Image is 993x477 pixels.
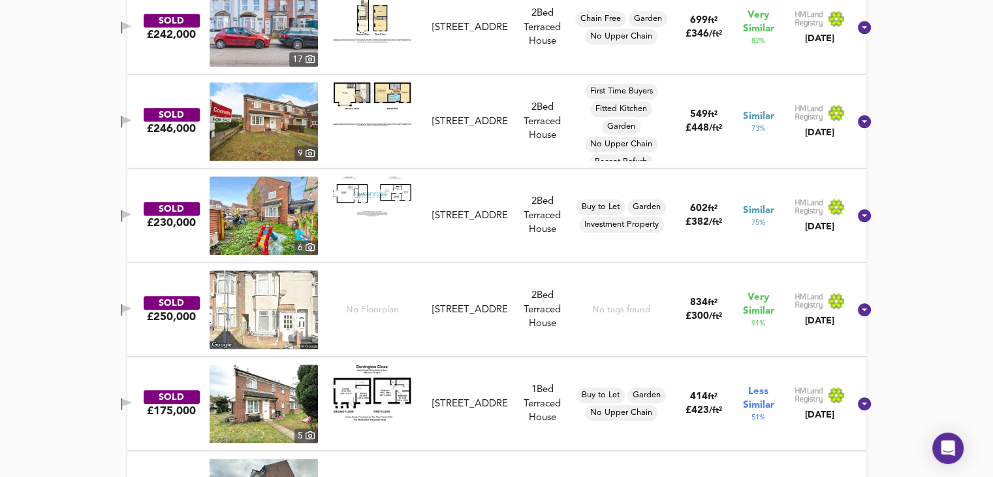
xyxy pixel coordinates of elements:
span: No Upper Chain [585,407,657,419]
span: Very Similar [743,8,774,36]
svg: Show Details [857,396,872,412]
span: Less Similar [743,385,774,412]
div: No Upper Chain [585,405,657,421]
div: 9 [294,146,318,161]
div: 2 Bed Terraced House [513,7,572,48]
span: Chain Free [575,13,626,25]
span: £ 448 [685,123,721,133]
div: 2 Bed Terraced House [513,101,572,142]
div: Garden [602,119,640,135]
div: 2 Bed Terraced House [513,289,572,331]
span: Garden [627,389,666,401]
span: / ft² [708,124,721,133]
span: 699 [689,16,707,25]
span: Fitted Kitchen [590,103,652,115]
span: / ft² [708,218,721,227]
span: £ 423 [685,406,721,416]
div: £175,000 [147,404,196,418]
span: 602 [689,204,707,214]
span: No Upper Chain [585,139,657,150]
span: / ft² [708,30,721,39]
span: Garden [602,121,640,133]
div: [STREET_ADDRESS] [432,397,507,411]
div: £250,000 [147,310,196,324]
div: [DATE] [795,32,845,45]
span: Buy to Let [576,389,625,401]
div: Garden [627,387,666,403]
div: 5 [294,429,318,443]
div: SOLD [144,108,200,122]
div: No Upper Chain [585,29,657,44]
div: Buy to Let [576,199,625,215]
div: Chain Free [575,11,626,27]
span: ft² [707,299,717,307]
div: SOLD£175,000 property thumbnail 5 Floorplan[STREET_ADDRESS]1Bed Terraced HouseBuy to LetGardenNo ... [127,357,866,451]
img: property thumbnail [210,365,318,443]
div: SOLD [144,390,200,404]
div: 30 Dorrington Close, LU3 1XR [426,397,512,411]
span: Garden [629,13,667,25]
span: £ 346 [685,29,721,39]
a: property thumbnail 9 [210,82,318,161]
span: 51 % [751,412,765,423]
div: [DATE] [795,220,845,233]
div: 113 Dorrington Close, LU3 1XP [426,209,512,223]
span: 82 % [751,36,765,46]
img: Floorplan [333,365,411,421]
span: 414 [689,392,707,402]
span: Similar [743,204,774,218]
span: ft² [707,393,717,401]
span: 549 [689,110,707,120]
a: property thumbnail 6 [210,176,318,255]
div: [DATE] [795,408,845,421]
svg: Show Details [857,114,872,129]
span: Garden [627,201,666,213]
div: [DATE] [795,314,845,327]
div: 1 Bed Terraced House [513,383,572,425]
div: [STREET_ADDRESS] [432,21,507,35]
div: No tags found [592,304,650,316]
div: First Time Buyers [585,84,658,99]
div: 17 [289,52,318,67]
span: 834 [689,298,707,308]
div: £246,000 [147,122,196,136]
span: 73 % [751,123,765,134]
img: streetview [210,271,318,349]
img: Floorplan [333,176,411,216]
span: 75 % [751,218,765,228]
div: £230,000 [147,216,196,230]
span: First Time Buyers [585,86,658,97]
div: £242,000 [147,27,196,42]
span: Investment Property [579,219,664,231]
svg: Show Details [857,302,872,318]
div: SOLD£246,000 property thumbnail 9 Floorplan[STREET_ADDRESS]2Bed Terraced HouseFirst Time BuyersFi... [127,74,866,169]
span: Buy to Let [576,201,625,213]
div: No Upper Chain [585,137,657,152]
span: No Floorplan [346,304,399,316]
div: Fitted Kitchen [590,101,652,117]
span: / ft² [708,406,721,415]
div: [DATE] [795,126,845,139]
div: [STREET_ADDRESS] [432,115,507,129]
svg: Show Details [857,20,872,35]
span: No Upper Chain [585,31,657,42]
div: 2 Bed Terraced House [513,195,572,237]
svg: Show Details [857,208,872,223]
div: Garden [627,199,666,215]
div: Garden [629,11,667,27]
div: Open Intercom Messenger [932,433,964,464]
span: ft² [707,110,717,119]
span: Recent Refurb [590,156,653,168]
img: Land Registry [795,105,845,122]
div: Buy to Let [576,387,625,403]
div: [STREET_ADDRESS] [432,209,507,223]
img: Land Registry [795,293,845,310]
img: Land Registry [795,10,845,27]
img: Land Registry [795,387,845,404]
div: SOLD [144,296,200,310]
img: Land Registry [795,199,845,216]
a: property thumbnail 5 [210,365,318,443]
div: SOLD [144,202,200,216]
span: £ 300 [685,312,721,321]
span: Very Similar [743,291,774,318]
